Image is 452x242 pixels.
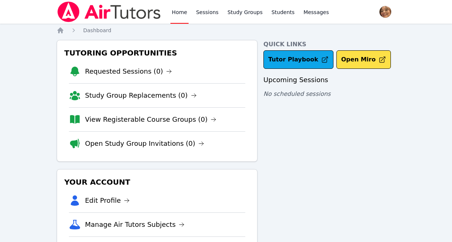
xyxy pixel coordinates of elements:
a: Dashboard [83,27,112,34]
span: No scheduled sessions [263,90,330,97]
button: Open Miro [336,50,391,69]
nav: Breadcrumb [57,27,396,34]
a: Study Group Replacements (0) [85,90,197,101]
h3: Tutoring Opportunities [63,46,252,60]
span: Dashboard [83,27,112,33]
span: Messages [303,9,329,16]
a: Manage Air Tutors Subjects [85,219,185,230]
img: Air Tutors [57,1,162,22]
h3: Your Account [63,175,252,189]
a: Open Study Group Invitations (0) [85,138,205,149]
h3: Upcoming Sessions [263,75,395,85]
a: Tutor Playbook [263,50,333,69]
h4: Quick Links [263,40,395,49]
a: Requested Sessions (0) [85,66,172,77]
a: View Registerable Course Groups (0) [85,114,217,125]
a: Edit Profile [85,195,130,206]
